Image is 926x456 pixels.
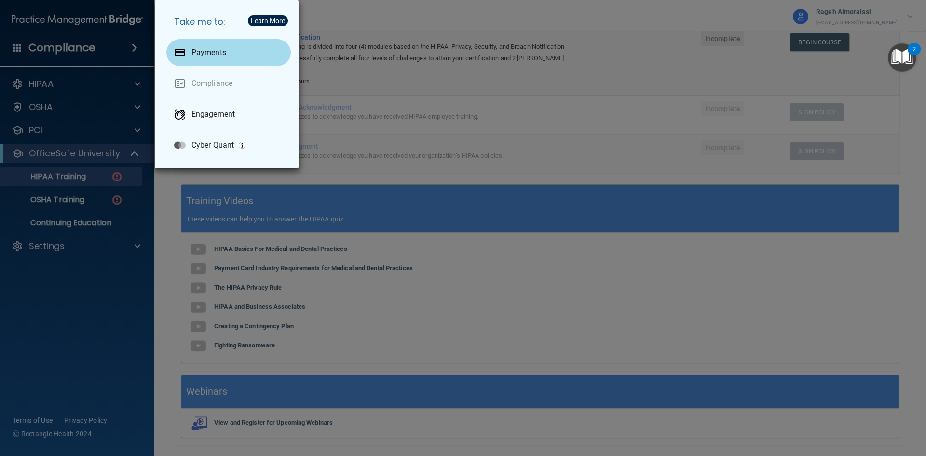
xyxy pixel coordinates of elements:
div: 2 [912,49,916,62]
p: Engagement [191,110,235,119]
div: Learn More [251,17,285,24]
p: Cyber Quant [191,140,234,150]
a: Cyber Quant [166,132,291,159]
button: Learn More [248,15,288,26]
p: Payments [191,48,226,57]
a: Payments [166,39,291,66]
h5: Take me to: [166,8,291,35]
a: Engagement [166,101,291,128]
button: Open Resource Center, 2 new notifications [888,43,916,72]
a: Compliance [166,70,291,97]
